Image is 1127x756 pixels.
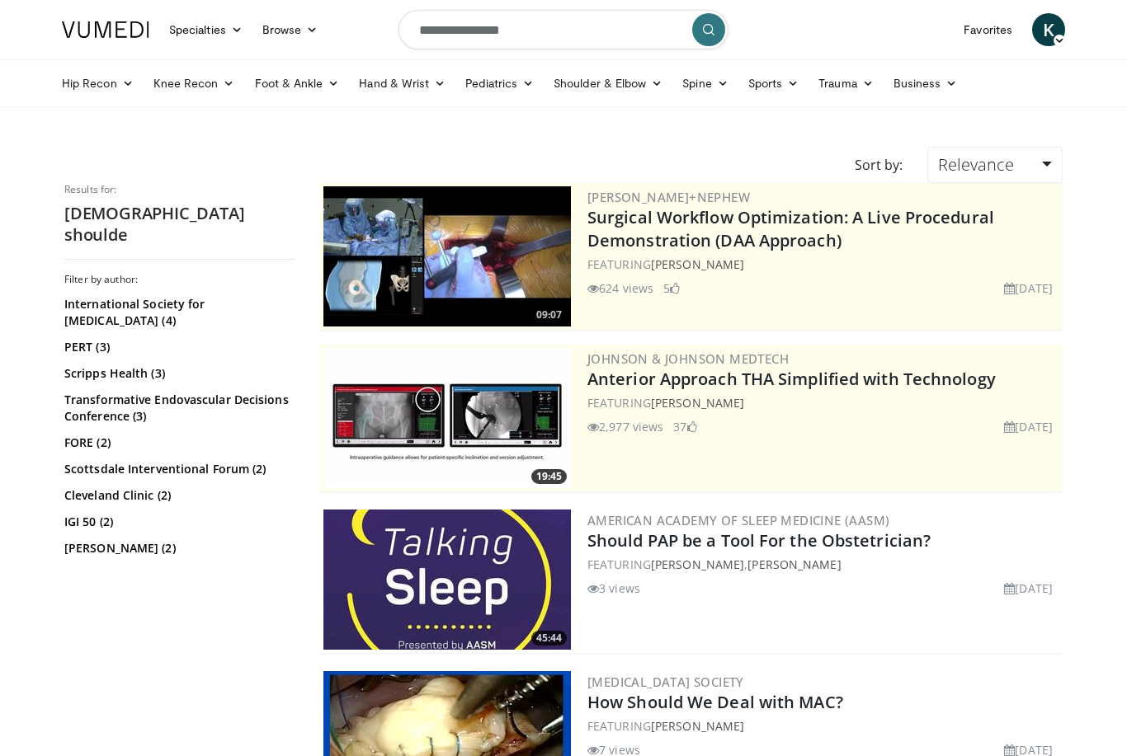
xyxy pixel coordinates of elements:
li: [DATE] [1004,580,1053,597]
a: Sports [738,67,809,100]
a: Transformative Endovascular Decisions Conference (3) [64,392,291,425]
a: Favorites [954,13,1022,46]
a: [PERSON_NAME] (2) [64,540,291,556]
a: International Society for [MEDICAL_DATA] (4) [64,296,291,329]
a: Scripps Health (3) [64,365,291,382]
a: Johnson & Johnson MedTech [587,350,789,367]
div: FEATURING [587,394,1059,411]
span: 45:44 [531,631,567,646]
li: 624 views [587,279,653,297]
p: Results for: [64,183,295,196]
a: Relevance [927,147,1063,183]
a: [PERSON_NAME] [651,256,744,272]
a: [MEDICAL_DATA] Society [587,674,744,690]
a: PERT (3) [64,339,291,355]
a: K [1032,13,1065,46]
img: e8c6c249-bdeb-4cec-9ab6-35d78903b640.300x170_q85_crop-smart_upscale.jpg [323,509,571,650]
a: [PERSON_NAME]+Nephew [587,189,750,205]
a: Trauma [809,67,884,100]
a: 09:07 [323,186,571,326]
a: Scottsdale Interventional Forum (2) [64,461,291,477]
a: [PERSON_NAME] [651,718,744,734]
div: FEATURING , [587,556,1059,573]
span: 19:45 [531,469,567,484]
a: Should PAP be a Tool For the Obstetrician? [587,529,931,552]
img: VuMedi Logo [62,21,149,38]
li: [DATE] [1004,418,1053,435]
li: 5 [663,279,680,297]
a: Shoulder & Elbow [544,67,672,100]
li: 3 views [587,580,640,597]
a: How Should We Deal with MAC? [587,691,843,713]
div: FEATURING [587,717,1059,735]
a: Business [884,67,968,100]
a: Anterior Approach THA Simplified with Technology [587,368,996,390]
a: Pediatrics [455,67,544,100]
a: [PERSON_NAME] [651,556,744,572]
a: Hand & Wrist [349,67,455,100]
h2: [DEMOGRAPHIC_DATA] shoulde [64,203,295,246]
a: Specialties [159,13,252,46]
li: 37 [673,418,696,435]
a: IGI 50 (2) [64,514,291,530]
a: Surgical Workflow Optimization: A Live Procedural Demonstration (DAA Approach) [587,206,994,251]
span: Relevance [938,153,1014,176]
a: 19:45 [323,348,571,488]
span: 09:07 [531,308,567,322]
h3: Filter by author: [64,273,295,286]
img: 06bb1c17-1231-4454-8f12-6191b0b3b81a.300x170_q85_crop-smart_upscale.jpg [323,348,571,488]
img: bcfc90b5-8c69-4b20-afee-af4c0acaf118.300x170_q85_crop-smart_upscale.jpg [323,186,571,326]
a: [PERSON_NAME] [747,556,841,572]
a: [PERSON_NAME] [651,395,744,411]
a: Spine [672,67,738,100]
a: 45:44 [323,509,571,650]
li: 2,977 views [587,418,663,435]
a: Hip Recon [52,67,144,100]
input: Search topics, interventions [398,10,729,49]
a: Browse [252,13,328,46]
a: FORE (2) [64,434,291,451]
a: Cleveland Clinic (2) [64,487,291,504]
a: American Academy of Sleep Medicine (AASM) [587,512,889,528]
a: Knee Recon [144,67,245,100]
div: Sort by: [842,147,915,183]
li: [DATE] [1004,279,1053,297]
a: Foot & Ankle [245,67,350,100]
div: FEATURING [587,256,1059,273]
